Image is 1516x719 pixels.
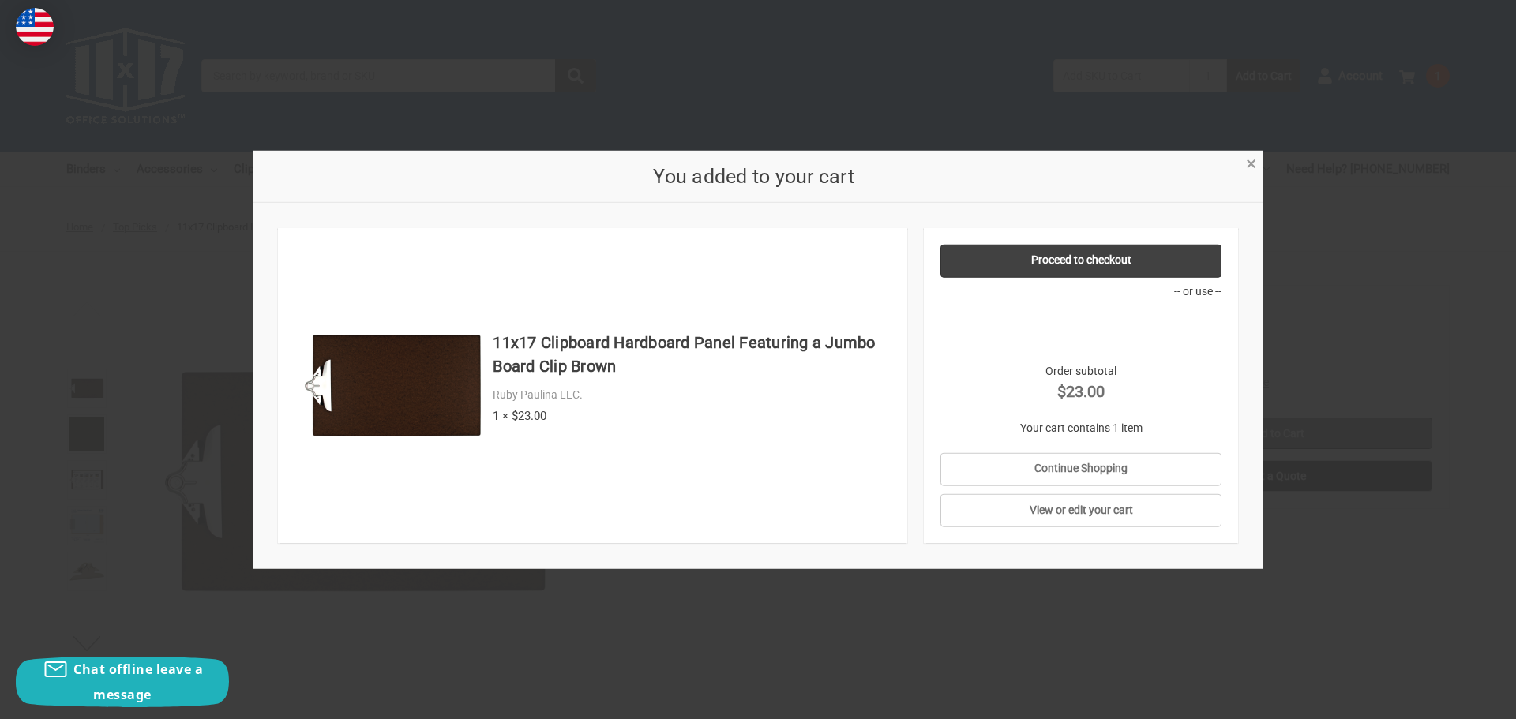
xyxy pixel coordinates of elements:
[302,294,485,477] img: 11x17 Clipboard Hardboard Panel Featuring a Jumbo Board Clip Brown
[1243,154,1259,170] a: Close
[16,8,54,46] img: duty and tax information for United States
[940,283,1222,299] p: -- or use --
[940,419,1222,436] p: Your cart contains 1 item
[940,379,1222,403] strong: $23.00
[1246,152,1256,175] span: ×
[16,657,229,707] button: Chat offline leave a message
[940,494,1222,527] a: View or edit your cart
[940,452,1222,485] a: Continue Shopping
[940,362,1222,403] div: Order subtotal
[73,661,203,703] span: Chat offline leave a message
[940,244,1222,277] a: Proceed to checkout
[493,331,891,378] h4: 11x17 Clipboard Hardboard Panel Featuring a Jumbo Board Clip Brown
[493,387,891,403] div: Ruby Paulina LLC.
[278,161,1230,191] h2: You added to your cart
[493,406,891,425] div: 1 × $23.00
